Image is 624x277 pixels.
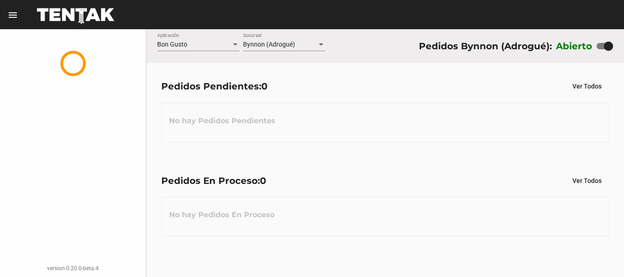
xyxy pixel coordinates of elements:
label: Abierto [556,39,592,53]
span: Ver Todos [572,177,602,184]
span: Ver Todos [572,83,602,90]
span: 0 [261,81,268,92]
span: Bynnon (Adrogué) [243,41,295,48]
button: Ver Todos [565,78,609,94]
mat-icon: menu [7,10,18,21]
div: Pedidos Bynnon (Adrogué): [419,39,552,53]
div: Pedidos En Proceso: [161,173,266,188]
div: version 0.20.0-beta.4 [7,264,138,273]
h3: No hay Pedidos En Proceso [162,201,282,229]
h3: No hay Pedidos Pendientes [162,107,283,135]
span: 0 [260,175,266,186]
div: Pedidos Pendientes: [161,79,268,94]
button: Ver Todos [565,172,609,189]
span: Bon Gusto [157,41,187,48]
